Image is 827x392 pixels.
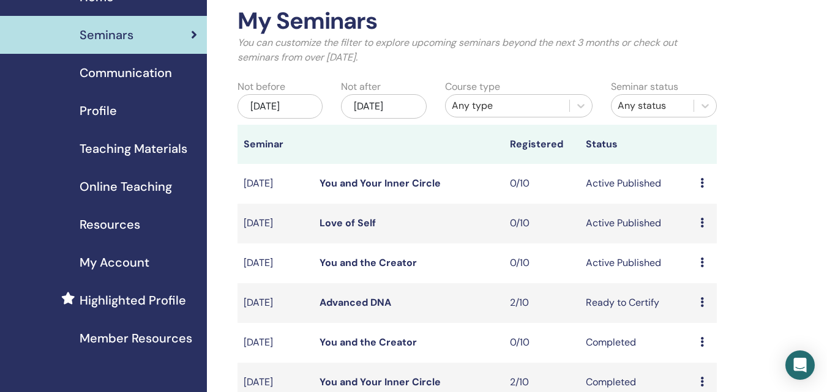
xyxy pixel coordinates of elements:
[580,323,694,363] td: Completed
[320,177,441,190] a: You and Your Inner Circle
[238,94,323,119] div: [DATE]
[80,139,187,158] span: Teaching Materials
[341,80,381,94] label: Not after
[80,102,117,120] span: Profile
[80,177,172,196] span: Online Teaching
[504,164,580,204] td: 0/10
[320,256,417,269] a: You and the Creator
[504,243,580,283] td: 0/10
[320,336,417,349] a: You and the Creator
[80,291,186,309] span: Highlighted Profile
[80,26,133,44] span: Seminars
[320,296,391,309] a: Advanced DNA
[238,204,313,243] td: [DATE]
[341,94,426,119] div: [DATE]
[80,329,192,347] span: Member Resources
[611,80,678,94] label: Seminar status
[80,64,172,82] span: Communication
[238,283,313,323] td: [DATE]
[580,243,694,283] td: Active Published
[80,253,149,272] span: My Account
[238,7,717,35] h2: My Seminars
[238,164,313,204] td: [DATE]
[238,323,313,363] td: [DATE]
[445,80,500,94] label: Course type
[504,125,580,164] th: Registered
[618,98,687,113] div: Any status
[580,204,694,243] td: Active Published
[504,323,580,363] td: 0/10
[320,375,441,388] a: You and Your Inner Circle
[580,283,694,323] td: Ready to Certify
[504,204,580,243] td: 0/10
[580,125,694,164] th: Status
[238,35,717,65] p: You can customize the filter to explore upcoming seminars beyond the next 3 months or check out s...
[238,125,313,164] th: Seminar
[320,216,376,229] a: Love of Self
[504,283,580,323] td: 2/10
[452,98,563,113] div: Any type
[580,164,694,204] td: Active Published
[238,243,313,283] td: [DATE]
[80,215,140,234] span: Resources
[238,80,285,94] label: Not before
[785,350,815,380] div: Open Intercom Messenger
